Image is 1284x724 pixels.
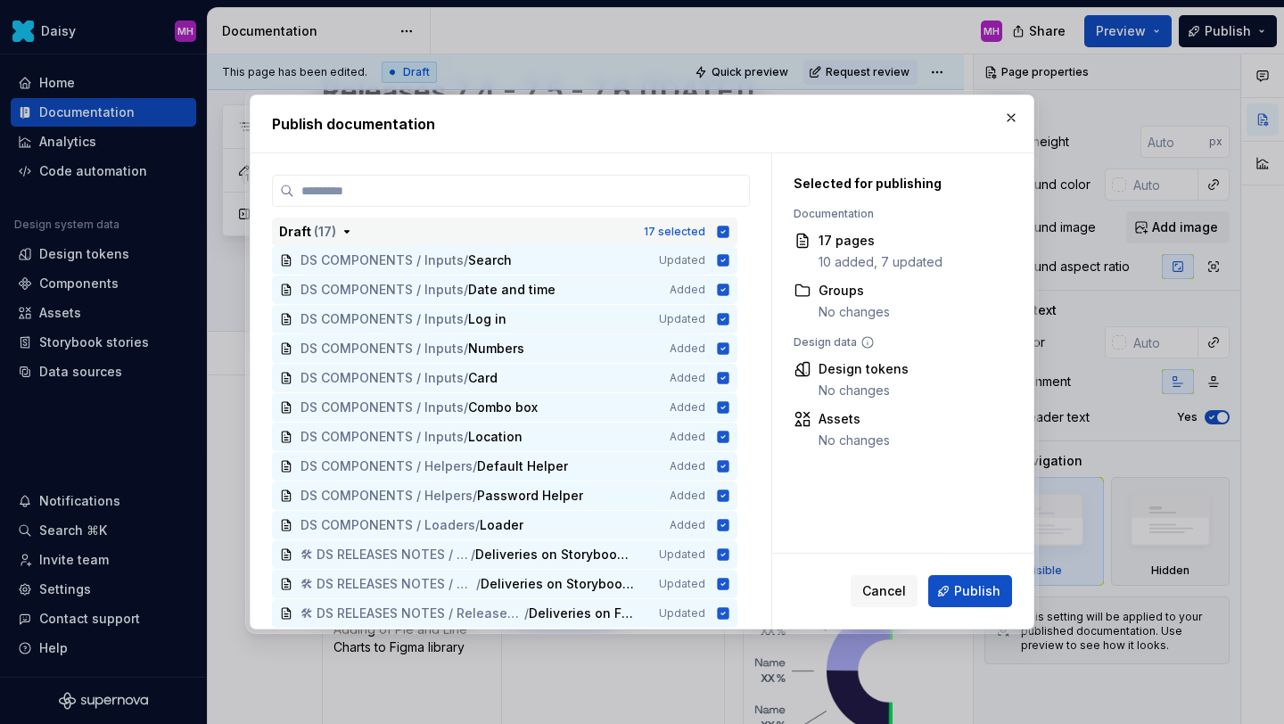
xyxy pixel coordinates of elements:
span: / [464,399,468,416]
span: Added [670,459,705,473]
span: Date and time [468,281,556,299]
span: 🛠 DS RELEASES NOTES / Releases 7.4 - 7.5 - 7.6 ([DATE]) [300,605,524,622]
span: / [464,369,468,387]
span: ( 17 ) [314,224,336,239]
span: DS COMPONENTS / Inputs [300,428,464,446]
div: Assets [819,410,890,428]
span: / [475,516,480,534]
span: Card [468,369,504,387]
button: Cancel [851,575,918,607]
div: Design tokens [819,360,909,378]
span: Search [468,251,512,269]
span: Deliveries on Storybook library (Responsive only) [475,546,634,564]
span: DS COMPONENTS / Loaders [300,516,475,534]
span: DS COMPONENTS / Helpers [300,487,473,505]
span: / [473,487,477,505]
span: DS COMPONENTS / Helpers [300,457,473,475]
span: 🛠 DS RELEASES NOTES / Releases a 7.7 - 8.1 ([DATE]) [300,546,471,564]
span: Updated [659,547,705,562]
span: Added [670,371,705,385]
span: Default Helper [477,457,568,475]
div: No changes [819,432,890,449]
span: DS COMPONENTS / Inputs [300,369,464,387]
span: Updated [659,606,705,621]
span: Combo box [468,399,538,416]
span: / [464,310,468,328]
div: No changes [819,382,909,399]
span: Deliveries on Storybook library (Responsive only) [481,575,635,593]
div: Design data [794,335,1003,350]
div: 17 pages [819,232,942,250]
span: / [464,281,468,299]
div: Selected for publishing [794,175,1003,193]
span: / [476,575,481,593]
span: DS COMPONENTS / Inputs [300,310,464,328]
div: No changes [819,303,890,321]
span: Added [670,489,705,503]
span: Added [670,283,705,297]
span: Added [670,430,705,444]
span: / [473,457,477,475]
span: Log in [468,310,506,328]
span: Updated [659,253,705,267]
span: Updated [659,577,705,591]
span: / [464,428,468,446]
span: DS COMPONENTS / Inputs [300,281,464,299]
div: 10 added, 7 updated [819,253,942,271]
button: Publish [928,575,1012,607]
span: Added [670,518,705,532]
span: Updated [659,312,705,326]
span: / [471,546,475,564]
span: Loader [480,516,523,534]
div: 17 selected [644,225,705,239]
span: 🛠 DS RELEASES NOTES / Releases 7.4 - 7.5 - 7.6 ([DATE]) [300,575,476,593]
span: DS COMPONENTS / Inputs [300,340,464,358]
span: Location [468,428,523,446]
div: Draft [279,223,336,241]
span: Deliveries on Figma library [529,605,635,622]
span: Password Helper [477,487,583,505]
h2: Publish documentation [272,113,1012,135]
span: DS COMPONENTS / Inputs [300,399,464,416]
div: Groups [819,282,890,300]
span: Added [670,341,705,356]
span: Added [670,400,705,415]
span: / [524,605,529,622]
span: / [464,340,468,358]
span: DS COMPONENTS / Inputs [300,251,464,269]
span: Publish [954,582,1000,600]
button: Draft (17)17 selected [272,218,737,246]
span: Numbers [468,340,524,358]
span: Cancel [862,582,906,600]
span: / [464,251,468,269]
div: Documentation [794,207,1003,221]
